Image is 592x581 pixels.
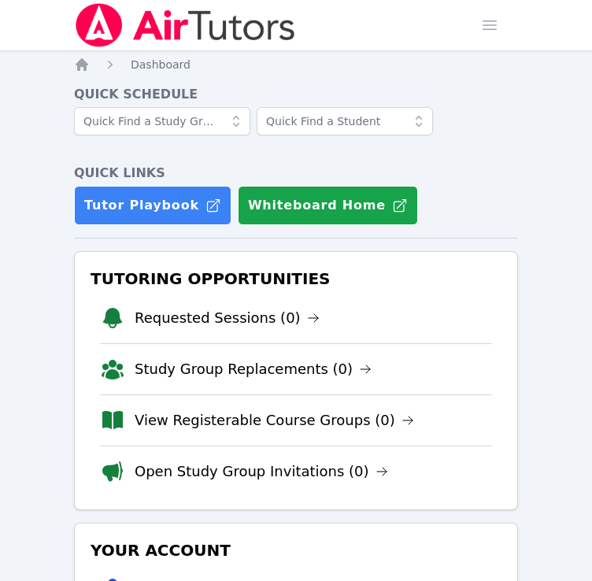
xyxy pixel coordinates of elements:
[257,107,433,135] input: Quick Find a Student
[238,186,418,225] button: Whiteboard Home
[135,409,414,431] a: View Registerable Course Groups (0)
[87,265,505,293] h3: Tutoring Opportunities
[135,358,372,380] a: Study Group Replacements (0)
[74,186,231,225] a: Tutor Playbook
[74,164,518,183] h4: Quick Links
[131,57,191,72] a: Dashboard
[87,536,505,564] h3: Your Account
[74,3,297,47] img: Air Tutors
[74,57,518,72] nav: Breadcrumb
[74,85,518,104] h4: Quick Schedule
[135,461,388,483] a: Open Study Group Invitations (0)
[131,58,191,71] span: Dashboard
[74,107,250,135] input: Quick Find a Study Group
[135,307,320,329] a: Requested Sessions (0)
